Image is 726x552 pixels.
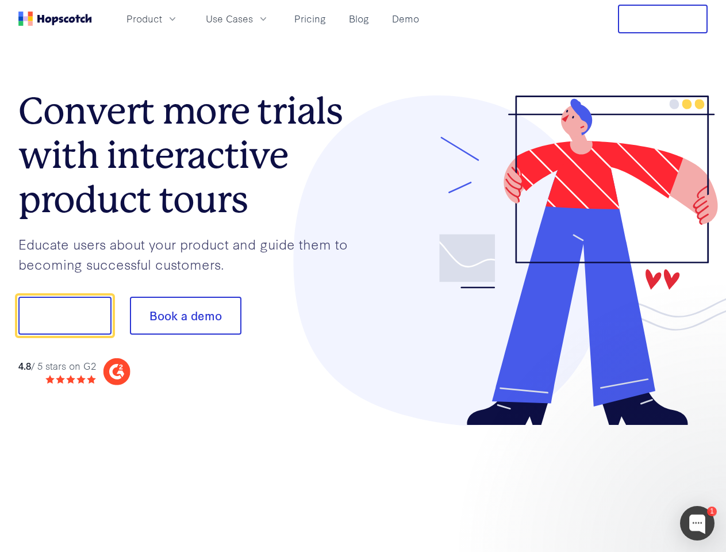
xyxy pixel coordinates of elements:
a: Blog [344,9,374,28]
span: Product [126,11,162,26]
button: Show me! [18,297,112,335]
p: Educate users about your product and guide them to becoming successful customers. [18,234,363,274]
div: / 5 stars on G2 [18,359,96,373]
a: Home [18,11,92,26]
button: Free Trial [618,5,708,33]
a: Demo [387,9,424,28]
button: Use Cases [199,9,276,28]
button: Book a demo [130,297,241,335]
span: Use Cases [206,11,253,26]
div: 1 [707,507,717,516]
a: Pricing [290,9,331,28]
h1: Convert more trials with interactive product tours [18,89,363,221]
strong: 4.8 [18,359,31,372]
button: Product [120,9,185,28]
